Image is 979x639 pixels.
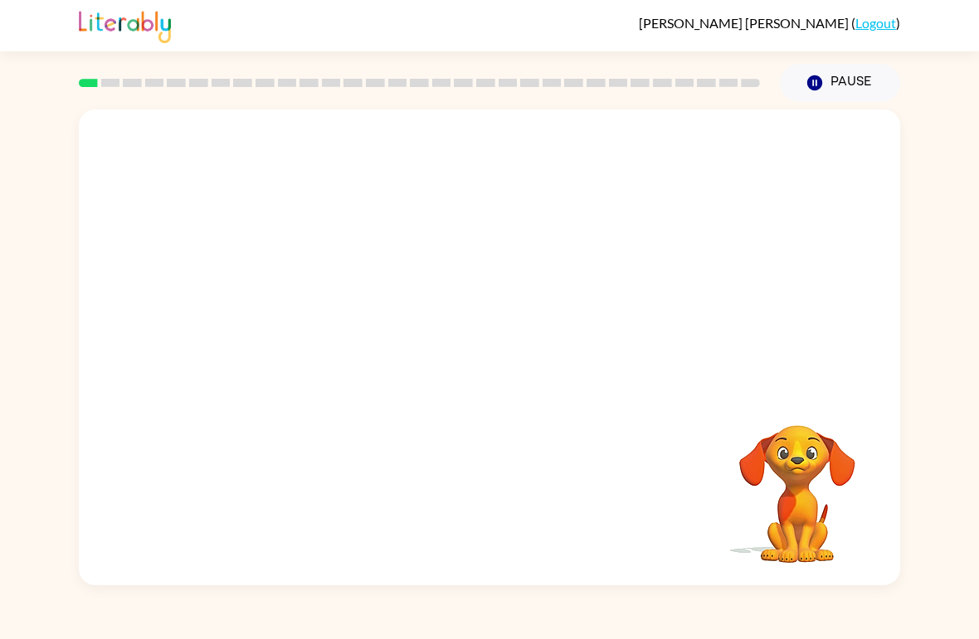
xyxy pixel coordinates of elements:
a: Logout [855,15,896,31]
span: [PERSON_NAME] [PERSON_NAME] [639,15,851,31]
button: Pause [780,64,900,102]
video: Your browser must support playing .mp4 files to use Literably. Please try using another browser. [714,399,880,565]
div: ( ) [639,15,900,31]
img: Literably [79,7,171,43]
